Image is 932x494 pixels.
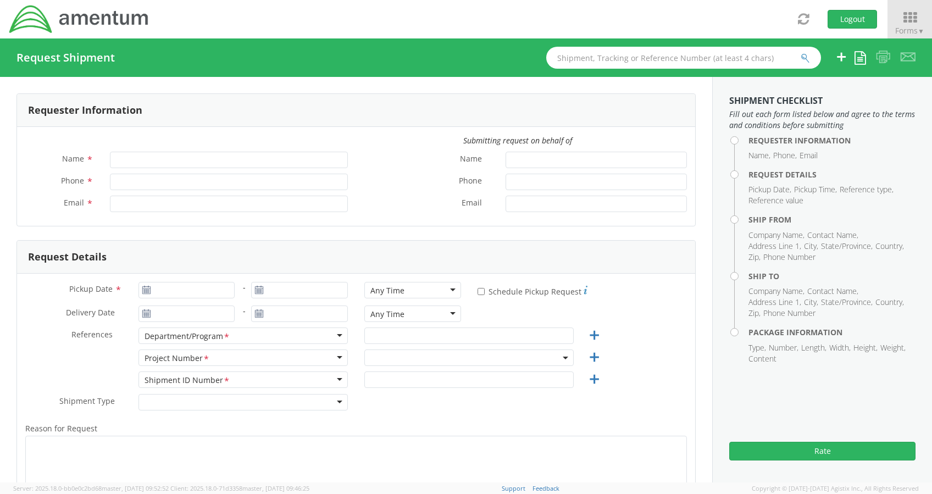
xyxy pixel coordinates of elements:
[748,328,916,336] h4: Package Information
[807,230,858,241] li: Contact Name
[66,307,115,320] span: Delivery Date
[748,184,791,195] li: Pickup Date
[170,484,309,492] span: Client: 2025.18.0-71d3358
[875,297,904,308] li: Country
[748,308,761,319] li: Zip
[8,4,150,35] img: dyn-intl-logo-049831509241104b2a82.png
[748,195,803,206] li: Reference value
[502,484,525,492] a: Support
[853,342,878,353] li: Height
[794,184,837,195] li: Pickup Time
[478,288,485,295] input: Schedule Pickup Request
[145,375,230,386] div: Shipment ID Number
[370,285,404,296] div: Any Time
[804,241,818,252] li: City
[28,252,107,263] h3: Request Details
[801,342,826,353] li: Length
[748,272,916,280] h4: Ship To
[242,484,309,492] span: master, [DATE] 09:46:25
[748,297,801,308] li: Address Line 1
[61,175,84,186] span: Phone
[807,286,858,297] li: Contact Name
[16,52,115,64] h4: Request Shipment
[918,26,924,36] span: ▼
[895,25,924,36] span: Forms
[821,241,873,252] li: State/Province
[145,331,230,342] div: Department/Program
[729,109,916,131] span: Fill out each form listed below and agree to the terms and conditions before submitting
[748,241,801,252] li: Address Line 1
[800,150,818,161] li: Email
[64,197,84,208] span: Email
[880,342,906,353] li: Weight
[459,175,482,188] span: Phone
[804,297,818,308] li: City
[748,252,761,263] li: Zip
[773,150,797,161] li: Phone
[748,170,916,179] h4: Request Details
[748,353,776,364] li: Content
[769,342,798,353] li: Number
[59,396,115,408] span: Shipment Type
[729,442,916,460] button: Rate
[875,241,904,252] li: Country
[370,309,404,320] div: Any Time
[748,215,916,224] h4: Ship From
[13,484,169,492] span: Server: 2025.18.0-bb0e0c2bd68
[532,484,559,492] a: Feedback
[25,423,97,434] span: Reason for Request
[546,47,821,69] input: Shipment, Tracking or Reference Number (at least 4 chars)
[763,252,815,263] li: Phone Number
[62,153,84,164] span: Name
[828,10,877,29] button: Logout
[462,197,482,210] span: Email
[752,484,919,493] span: Copyright © [DATE]-[DATE] Agistix Inc., All Rights Reserved
[748,136,916,145] h4: Requester Information
[102,484,169,492] span: master, [DATE] 09:52:52
[460,153,482,166] span: Name
[763,308,815,319] li: Phone Number
[145,353,210,364] div: Project Number
[748,286,805,297] li: Company Name
[829,342,851,353] li: Width
[748,150,770,161] li: Name
[748,342,766,353] li: Type
[840,184,894,195] li: Reference type
[69,284,113,294] span: Pickup Date
[729,96,916,106] h3: Shipment Checklist
[478,284,587,297] label: Schedule Pickup Request
[748,230,805,241] li: Company Name
[71,329,113,340] span: References
[28,105,142,116] h3: Requester Information
[821,297,873,308] li: State/Province
[463,135,572,146] i: Submitting request on behalf of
